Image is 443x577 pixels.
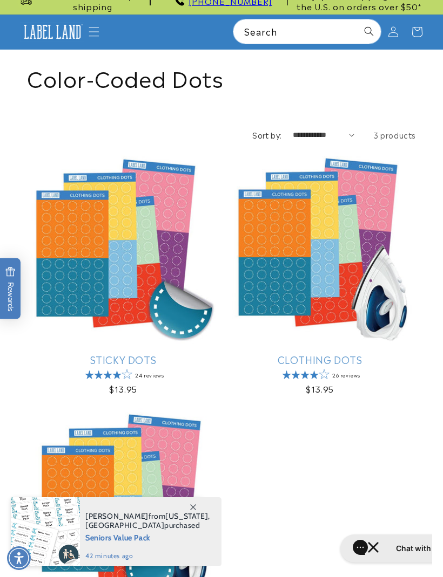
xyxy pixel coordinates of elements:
[165,511,208,521] span: [US_STATE]
[85,520,164,530] span: [GEOGRAPHIC_DATA]
[335,531,432,566] iframe: Gorgias live chat messenger
[7,546,31,570] div: Accessibility Menu
[82,20,106,44] summary: Menu
[373,129,416,140] span: 3 products
[21,22,85,42] img: Label Land
[224,353,416,366] a: Clothing Dots
[85,512,210,530] span: from , purchased
[27,353,219,366] a: Sticky Dots
[27,63,416,91] h1: Color-Coded Dots
[5,267,16,312] span: Rewards
[252,129,281,140] label: Sort by:
[85,530,210,544] span: Seniors Value Pack
[9,491,137,523] iframe: Sign Up via Text for Offers
[16,18,89,46] a: Label Land
[5,4,119,32] button: Open gorgias live chat
[357,19,381,43] button: Search
[61,12,107,23] h1: Chat with us
[85,551,210,561] span: 42 minutes ago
